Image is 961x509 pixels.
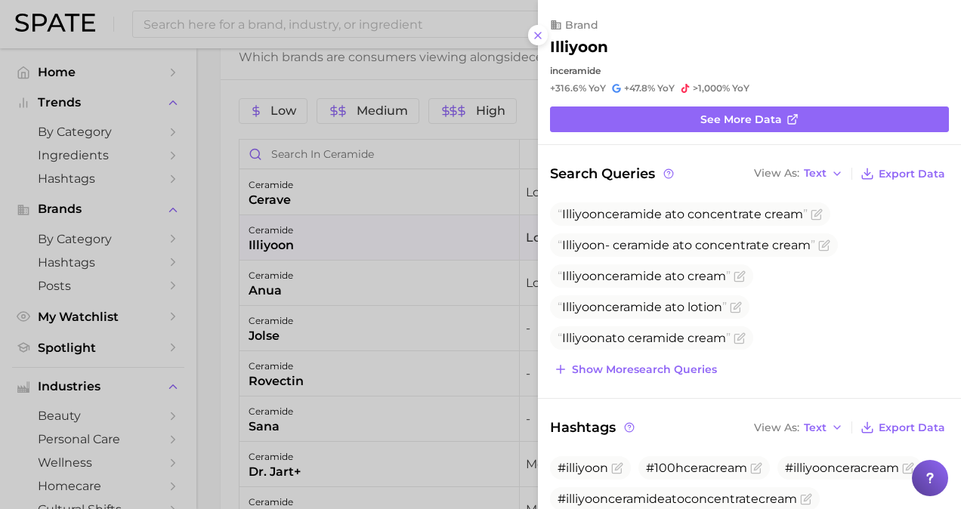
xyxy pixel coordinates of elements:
button: Show moresearch queries [550,359,721,380]
a: See more data [550,106,949,132]
span: Illiyoon [562,269,605,283]
span: Export Data [879,168,945,180]
button: View AsText [750,164,847,184]
span: #illiyoon [558,461,608,475]
span: YoY [732,82,749,94]
span: ceramide ato concentrate cream [558,207,808,221]
button: Flag as miscategorized or irrelevant [730,301,742,313]
div: in [550,65,949,76]
span: YoY [589,82,606,94]
span: Text [804,424,827,432]
span: #100hceracream [646,461,747,475]
span: View As [754,424,799,432]
h2: illiyoon [550,38,608,56]
span: Show more search queries [572,363,717,376]
span: Illiyoon [562,238,605,252]
button: Flag as miscategorized or irrelevant [800,493,812,505]
button: Flag as miscategorized or irrelevant [734,270,746,282]
span: Hashtags [550,417,637,438]
span: ato ceramide cream [558,331,731,345]
button: Export Data [857,417,949,438]
span: Illiyoon [562,300,605,314]
button: Export Data [857,163,949,184]
span: View As [754,169,799,177]
span: Illiyoon [562,331,605,345]
span: +47.8% [624,82,655,94]
span: >1,000% [693,82,730,94]
span: ceramide [558,65,601,76]
span: +316.6% [550,82,586,94]
span: Illiyoon [562,207,605,221]
span: ceramide ato cream [558,269,731,283]
span: Export Data [879,421,945,434]
button: Flag as miscategorized or irrelevant [818,239,830,251]
span: Search Queries [550,163,676,184]
span: #illiyoonceramideatoconcentratecream [558,492,797,506]
span: YoY [657,82,675,94]
button: Flag as miscategorized or irrelevant [734,332,746,344]
span: Text [804,169,827,177]
button: Flag as miscategorized or irrelevant [611,462,623,474]
button: Flag as miscategorized or irrelevant [811,208,823,221]
button: Flag as miscategorized or irrelevant [902,462,914,474]
span: - ceramide ato concentrate cream [558,238,815,252]
span: ceramide ato lotion [558,300,727,314]
span: brand [565,18,598,32]
span: #illiyoonceracream [785,461,899,475]
span: See more data [700,113,782,126]
button: View AsText [750,418,847,437]
button: Flag as miscategorized or irrelevant [750,462,762,474]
